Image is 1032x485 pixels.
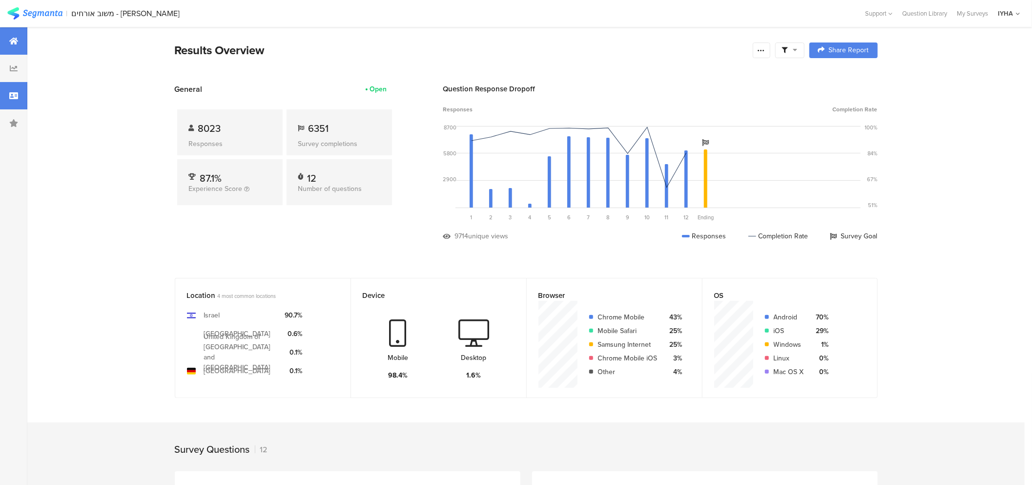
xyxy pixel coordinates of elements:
[285,366,302,376] div: 0.1%
[455,231,469,241] div: 9714
[443,175,457,183] div: 2900
[598,367,658,377] div: Other
[255,444,268,455] div: 12
[683,213,689,221] span: 12
[298,139,380,149] div: Survey completions
[665,353,682,363] div: 3%
[665,326,682,336] div: 25%
[285,347,302,358] div: 0.1%
[461,353,487,363] div: Desktop
[774,312,804,322] div: Android
[218,292,276,300] span: 4 most common locations
[829,47,869,54] span: Share Report
[897,9,952,18] a: Question Library
[665,339,682,350] div: 25%
[388,370,408,380] div: 98.4%
[538,290,674,301] div: Browser
[812,326,829,336] div: 29%
[175,42,748,59] div: Results Overview
[298,184,362,194] span: Number of questions
[444,124,457,131] div: 8700
[952,9,993,18] a: My Surveys
[598,339,658,350] div: Samsung Internet
[812,367,829,377] div: 0%
[187,290,323,301] div: Location
[469,231,509,241] div: unique views
[665,312,682,322] div: 43%
[363,290,498,301] div: Device
[189,184,243,194] span: Experience Score
[665,213,669,221] span: 11
[865,6,892,21] div: Support
[567,213,571,221] span: 6
[204,332,277,373] div: United Kingdom of [GEOGRAPHIC_DATA] and [GEOGRAPHIC_DATA]
[774,367,804,377] div: Mac OS X
[598,326,658,336] div: Mobile Safari
[774,326,804,336] div: iOS
[644,213,650,221] span: 10
[868,149,878,157] div: 84%
[865,124,878,131] div: 100%
[198,121,221,136] span: 8023
[607,213,610,221] span: 8
[714,290,849,301] div: OS
[598,353,658,363] div: Chrome Mobile iOS
[443,105,473,114] span: Responses
[467,370,481,380] div: 1.6%
[812,339,829,350] div: 1%
[626,213,629,221] span: 9
[509,213,512,221] span: 3
[868,201,878,209] div: 51%
[529,213,532,221] span: 4
[867,175,878,183] div: 67%
[189,139,271,149] div: Responses
[702,139,709,146] i: Survey Goal
[204,329,270,339] div: [GEOGRAPHIC_DATA]
[812,312,829,322] div: 70%
[370,84,387,94] div: Open
[443,84,878,94] div: Question Response Dropoff
[471,213,473,221] span: 1
[444,149,457,157] div: 5800
[774,353,804,363] div: Linux
[204,310,220,320] div: Israel
[175,442,250,457] div: Survey Questions
[830,231,878,241] div: Survey Goal
[7,7,62,20] img: segmanta logo
[66,8,68,19] div: |
[204,366,270,376] div: [GEOGRAPHIC_DATA]
[587,213,590,221] span: 7
[388,353,408,363] div: Mobile
[308,171,317,181] div: 12
[812,353,829,363] div: 0%
[489,213,493,221] span: 2
[72,9,180,18] div: משוב אורחים - [PERSON_NAME]
[774,339,804,350] div: Windows
[285,329,302,339] div: 0.6%
[682,231,726,241] div: Responses
[175,84,203,95] span: General
[309,121,329,136] span: 6351
[748,231,808,241] div: Completion Rate
[598,312,658,322] div: Chrome Mobile
[998,9,1013,18] div: IYHA
[696,213,716,221] div: Ending
[665,367,682,377] div: 4%
[833,105,878,114] span: Completion Rate
[200,171,222,186] span: 87.1%
[285,310,302,320] div: 90.7%
[548,213,551,221] span: 5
